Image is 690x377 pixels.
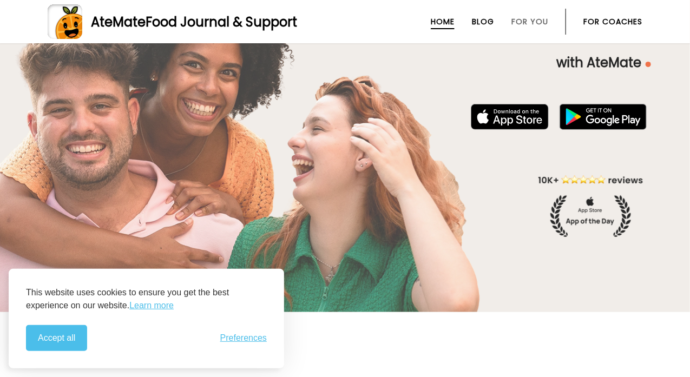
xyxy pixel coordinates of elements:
[26,286,267,312] p: This website uses cookies to ensure you get the best experience on our website.
[146,13,297,31] span: Food Journal & Support
[583,17,642,26] a: For Coaches
[39,54,651,71] p: with AteMate
[220,333,267,343] span: Preferences
[472,17,494,26] a: Blog
[530,174,651,237] img: home-hero-appoftheday.png
[220,333,267,343] button: Toggle preferences
[471,104,549,130] img: badge-download-apple.svg
[431,17,455,26] a: Home
[26,325,87,351] button: Accept all cookies
[48,4,642,39] a: AteMateFood Journal & Support
[560,104,647,130] img: badge-download-google.png
[129,299,174,312] a: Learn more
[511,17,548,26] a: For You
[82,12,297,31] div: AteMate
